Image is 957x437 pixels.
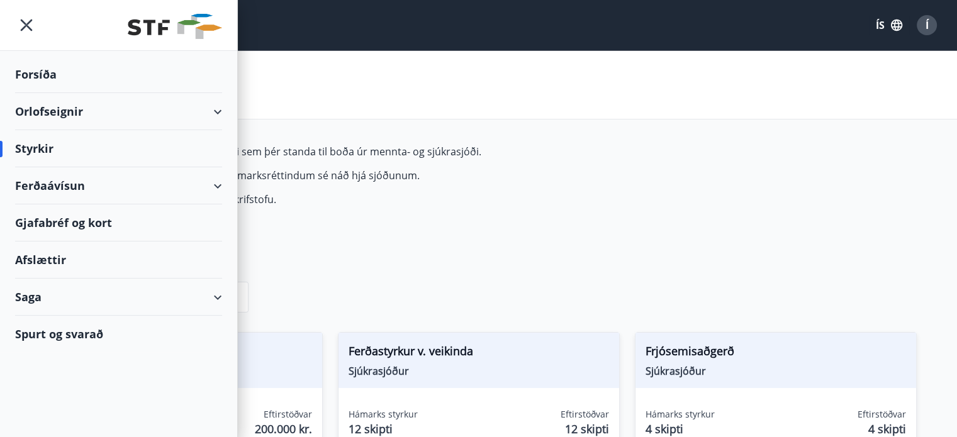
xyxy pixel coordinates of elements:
p: Hámarksupphæð styrks miðast við að lágmarksréttindum sé náð hjá sjóðunum. [41,169,635,182]
img: union_logo [128,14,222,39]
div: Ferðaávísun [15,167,222,204]
span: Sjúkrasjóður [349,364,609,378]
div: Orlofseignir [15,93,222,130]
div: Saga [15,279,222,316]
span: 12 skipti [349,421,418,437]
span: Eftirstöðvar [264,408,312,421]
div: Afslættir [15,241,222,279]
div: Spurt og svarað [15,316,222,352]
span: Hámarks styrkur [349,408,418,421]
span: Í [926,18,929,32]
span: Eftirstöðvar [561,408,609,421]
p: Hér fyrir neðan getur þú sótt um þá styrki sem þér standa til boða úr mennta- og sjúkrasjóði. [41,145,635,158]
span: Ferðastyrkur v. veikinda [349,343,609,364]
button: ÍS [869,14,909,36]
span: Hámarks styrkur [646,408,715,421]
span: 200.000 kr. [255,421,312,437]
p: Fyrir frekari upplýsingar má snúa sér til skrifstofu. [41,192,635,206]
span: Sjúkrasjóður [646,364,906,378]
button: menu [15,14,38,36]
span: 4 skipti [646,421,715,437]
span: Eftirstöðvar [858,408,906,421]
span: 4 skipti [868,421,906,437]
span: 12 skipti [565,421,609,437]
div: Gjafabréf og kort [15,204,222,241]
div: Forsíða [15,56,222,93]
div: Styrkir [15,130,222,167]
button: Í [912,10,942,40]
span: Frjósemisaðgerð [646,343,906,364]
